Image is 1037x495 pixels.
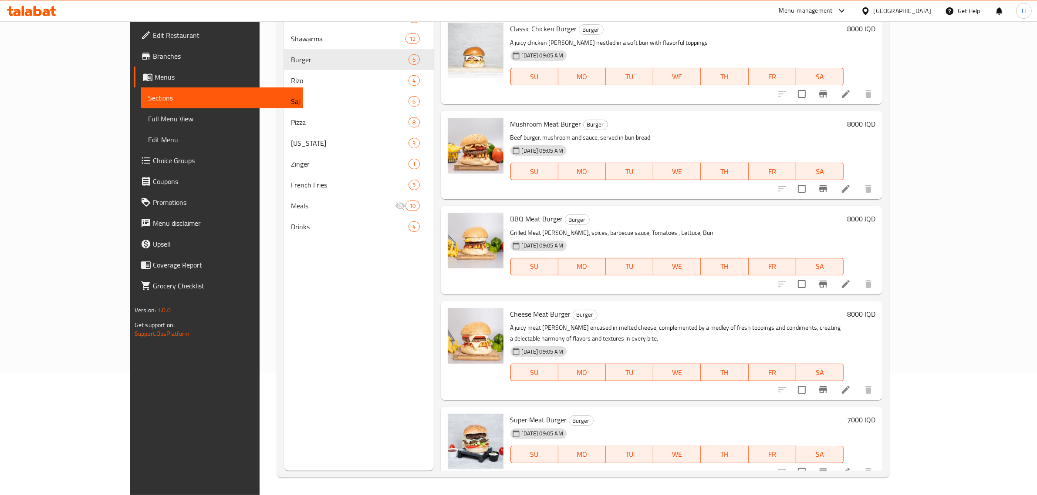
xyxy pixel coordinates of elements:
[409,159,419,169] div: items
[653,258,701,275] button: WE
[701,68,748,85] button: TH
[134,171,304,192] a: Coupons
[793,85,811,103] span: Select to update
[579,24,604,35] div: Burger
[562,165,602,178] span: MO
[409,180,419,190] div: items
[291,33,405,44] span: Shawarma
[796,258,844,275] button: SA
[284,216,434,237] div: Drinks4
[409,54,419,65] div: items
[749,446,796,463] button: FR
[135,319,175,331] span: Get support on:
[409,96,419,107] div: items
[1022,6,1026,16] span: H
[291,54,409,65] span: Burger
[562,70,602,83] span: MO
[800,448,840,461] span: SA
[841,467,851,477] a: Edit menu item
[148,114,297,124] span: Full Menu View
[796,364,844,381] button: SA
[134,46,304,67] a: Branches
[291,96,409,107] span: Saj
[153,239,297,249] span: Upsell
[141,129,304,150] a: Edit Menu
[510,227,844,238] p: Grilled Meat [PERSON_NAME], spices, barbecue sauce, Tomatoes , Lettuce, Bun
[395,201,405,211] svg: Inactive section
[841,279,851,289] a: Edit menu item
[573,310,597,320] span: Burger
[584,120,608,130] span: Burger
[796,163,844,180] button: SA
[752,165,793,178] span: FR
[562,260,602,273] span: MO
[409,75,419,86] div: items
[510,258,558,275] button: SU
[141,87,304,108] a: Sections
[134,213,304,234] a: Menu disclaimer
[405,201,419,211] div: items
[510,117,581,130] span: Mushroom Meat Burger
[510,413,567,426] span: Super Meat Burger
[579,25,603,35] span: Burger
[141,108,304,129] a: Full Menu View
[657,70,697,83] span: WE
[749,258,796,275] button: FR
[409,56,419,64] span: 6
[606,258,653,275] button: TU
[291,117,409,127] div: Pizza
[813,178,834,199] button: Branch-specific-item
[752,260,793,273] span: FR
[657,165,697,178] span: WE
[749,68,796,85] button: FR
[291,75,409,86] div: Rizo
[701,163,748,180] button: TH
[653,364,701,381] button: WE
[847,414,875,426] h6: 7000 IQD
[291,159,409,169] div: Zinger
[514,366,555,379] span: SU
[510,37,844,48] p: A juicy chicken [PERSON_NAME] nestled in a soft bun with flavorful toppings
[284,28,434,49] div: Shawarma12
[813,462,834,482] button: Branch-specific-item
[291,138,409,148] div: Kentucky
[793,275,811,293] span: Select to update
[565,214,590,225] div: Burger
[510,68,558,85] button: SU
[558,446,606,463] button: MO
[409,223,419,231] span: 4
[291,201,395,211] span: Meals
[569,416,593,426] span: Burger
[510,22,577,35] span: Classic Chicken Burger
[606,446,653,463] button: TU
[847,213,875,225] h6: 8000 IQD
[409,138,419,148] div: items
[134,150,304,171] a: Choice Groups
[657,366,697,379] span: WE
[609,260,650,273] span: TU
[583,120,608,130] div: Burger
[155,72,297,82] span: Menus
[813,379,834,400] button: Branch-specific-item
[793,463,811,481] span: Select to update
[153,176,297,187] span: Coupons
[405,33,419,44] div: items
[793,180,811,198] span: Select to update
[813,84,834,104] button: Branch-specific-item
[518,241,567,250] span: [DATE] 09:05 AM
[153,51,297,61] span: Branches
[157,304,171,316] span: 1.0.0
[448,414,503,469] img: Super Meat Burger
[701,258,748,275] button: TH
[609,165,650,178] span: TU
[409,117,419,127] div: items
[558,163,606,180] button: MO
[874,6,931,16] div: [GEOGRAPHIC_DATA]
[800,260,840,273] span: SA
[606,364,653,381] button: TU
[704,260,745,273] span: TH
